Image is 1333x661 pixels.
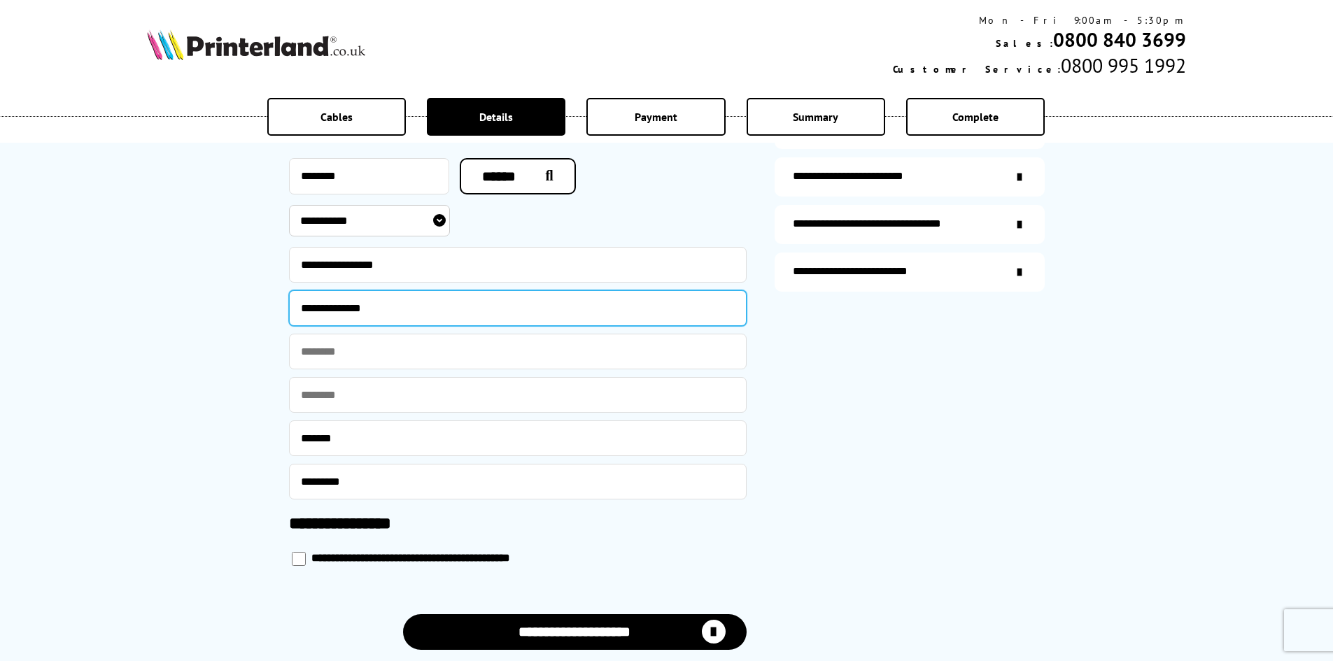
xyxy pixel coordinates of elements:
[775,157,1045,197] a: items-arrive
[479,110,513,124] span: Details
[1061,52,1186,78] span: 0800 995 1992
[147,29,365,60] img: Printerland Logo
[635,110,677,124] span: Payment
[952,110,999,124] span: Complete
[775,205,1045,244] a: additional-cables
[1053,27,1186,52] a: 0800 840 3699
[320,110,353,124] span: Cables
[775,253,1045,292] a: secure-website
[793,110,838,124] span: Summary
[893,14,1186,27] div: Mon - Fri 9:00am - 5:30pm
[893,63,1061,76] span: Customer Service:
[996,37,1053,50] span: Sales:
